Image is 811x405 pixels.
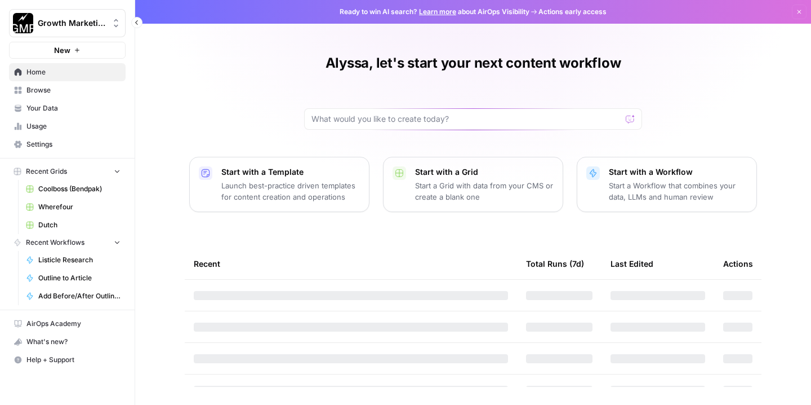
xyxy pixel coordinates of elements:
div: Total Runs (7d) [526,248,584,279]
span: Actions early access [538,7,607,17]
a: Learn more [419,7,456,16]
button: Recent Workflows [9,234,126,251]
span: Recent Workflows [26,237,84,248]
span: Add Before/After Outline to KB [38,291,121,301]
span: Wherefour [38,202,121,212]
a: Outline to Article [21,269,126,287]
button: Workspace: Growth Marketing Pro [9,9,126,37]
button: Start with a GridStart a Grid with data from your CMS or create a blank one [383,157,563,212]
span: Browse [26,85,121,95]
div: Last Edited [611,248,653,279]
a: Settings [9,135,126,153]
a: Usage [9,117,126,135]
p: Launch best-practice driven templates for content creation and operations [221,180,360,202]
a: Listicle Research [21,251,126,269]
span: Recent Grids [26,166,67,177]
a: Coolboss (Bendpak) [21,180,126,198]
span: Growth Marketing Pro [38,17,106,29]
h1: Alyssa, let's start your next content workflow [326,54,621,72]
a: Wherefour [21,198,126,216]
div: Actions [723,248,753,279]
img: Growth Marketing Pro Logo [13,13,33,33]
a: Your Data [9,99,126,117]
span: Help + Support [26,355,121,365]
button: Help + Support [9,351,126,369]
span: Your Data [26,103,121,113]
button: New [9,42,126,59]
a: Dutch [21,216,126,234]
span: Dutch [38,220,121,230]
button: Start with a WorkflowStart a Workflow that combines your data, LLMs and human review [577,157,757,212]
button: What's new? [9,333,126,351]
a: Add Before/After Outline to KB [21,287,126,305]
a: AirOps Academy [9,315,126,333]
button: Recent Grids [9,163,126,180]
div: What's new? [10,333,125,350]
span: AirOps Academy [26,319,121,329]
span: New [54,45,70,56]
a: Home [9,63,126,81]
p: Start a Workflow that combines your data, LLMs and human review [609,180,747,202]
p: Start a Grid with data from your CMS or create a blank one [415,180,554,202]
span: Home [26,67,121,77]
p: Start with a Template [221,166,360,178]
span: Ready to win AI search? about AirOps Visibility [340,7,529,17]
span: Settings [26,139,121,149]
span: Coolboss (Bendpak) [38,184,121,194]
span: Outline to Article [38,273,121,283]
input: What would you like to create today? [311,113,621,125]
div: Recent [194,248,508,279]
span: Listicle Research [38,255,121,265]
button: Start with a TemplateLaunch best-practice driven templates for content creation and operations [189,157,369,212]
span: Usage [26,121,121,131]
p: Start with a Workflow [609,166,747,178]
p: Start with a Grid [415,166,554,178]
a: Browse [9,81,126,99]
